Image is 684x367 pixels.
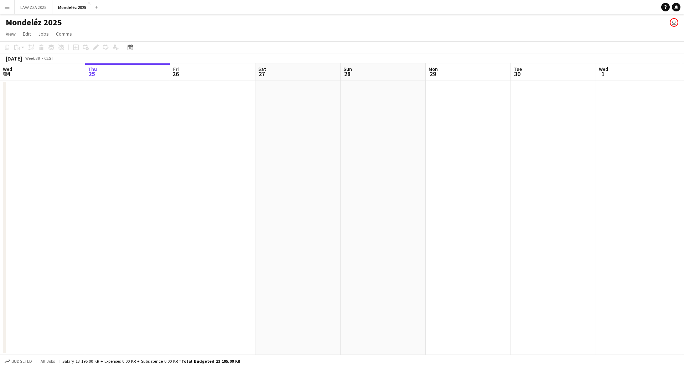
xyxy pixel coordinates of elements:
div: [DATE] [6,55,22,62]
span: 24 [2,70,12,78]
span: Week 39 [24,56,41,61]
a: View [3,29,19,38]
span: 28 [342,70,352,78]
span: 30 [513,70,522,78]
span: Sun [343,66,352,72]
app-user-avatar: Sarah Nielsen [670,18,678,27]
span: Fri [173,66,179,72]
span: Sat [258,66,266,72]
span: 25 [87,70,97,78]
button: Budgeted [4,357,33,365]
span: Budgeted [11,359,32,364]
span: Total Budgeted 13 195.00 KR [181,358,240,364]
div: Salary 13 195.00 KR + Expenses 0.00 KR + Subsistence 0.00 KR = [62,358,240,364]
span: Jobs [38,31,49,37]
button: LAVAZZA 2025 [15,0,52,14]
span: Comms [56,31,72,37]
span: Wed [599,66,608,72]
span: Mon [429,66,438,72]
span: 27 [257,70,266,78]
span: 1 [598,70,608,78]
span: Tue [514,66,522,72]
a: Edit [20,29,34,38]
span: 26 [172,70,179,78]
a: Jobs [35,29,52,38]
a: Comms [53,29,75,38]
span: All jobs [39,358,56,364]
span: View [6,31,16,37]
span: Wed [3,66,12,72]
span: Thu [88,66,97,72]
div: CEST [44,56,53,61]
span: 29 [427,70,438,78]
span: Edit [23,31,31,37]
button: Mondeléz 2025 [52,0,92,14]
h1: Mondeléz 2025 [6,17,62,28]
